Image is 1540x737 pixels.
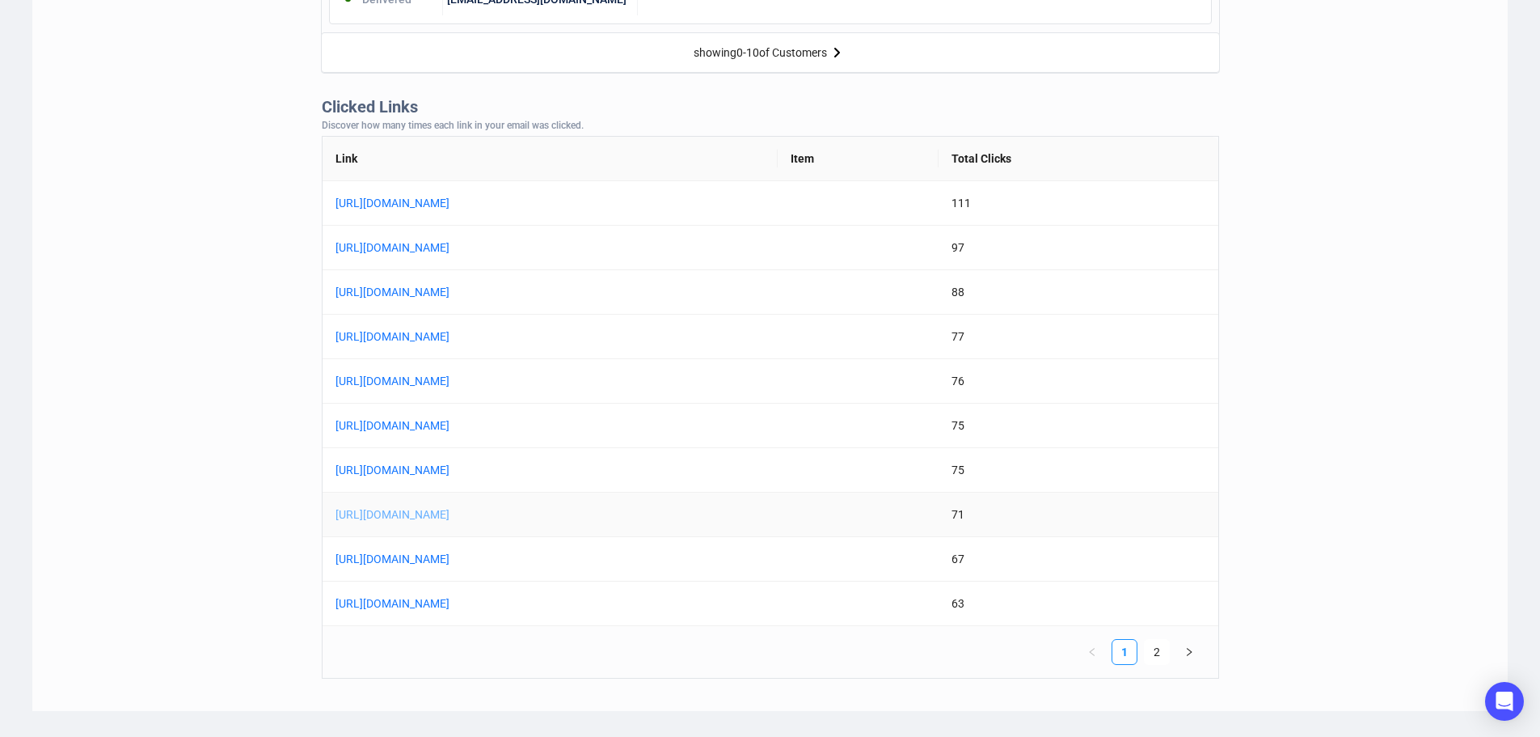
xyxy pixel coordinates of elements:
[335,328,740,345] a: [URL][DOMAIN_NAME]
[827,43,846,62] img: right-arrow.svg
[335,239,740,256] a: [URL][DOMAIN_NAME]
[939,359,1217,404] td: 76
[939,181,1217,226] td: 111
[1079,639,1105,665] button: left
[335,506,740,523] a: [URL][DOMAIN_NAME]
[939,270,1217,315] td: 88
[1176,639,1202,665] button: right
[1144,639,1170,665] li: 2
[939,404,1217,448] td: 75
[939,537,1217,582] td: 67
[1145,640,1169,664] a: 2
[939,315,1217,359] td: 77
[335,417,740,434] a: [URL][DOMAIN_NAME]
[1079,639,1105,665] li: Previous Page
[322,98,1219,116] div: Clicked Links
[335,372,740,390] a: [URL][DOMAIN_NAME]
[335,283,740,301] a: [URL][DOMAIN_NAME]
[694,46,827,59] div: showing 0 - 10 of Customers
[939,448,1217,493] td: 75
[939,226,1217,270] td: 97
[323,137,778,181] th: Link
[1112,640,1137,664] a: 1
[335,595,740,612] a: [URL][DOMAIN_NAME]
[778,137,939,181] th: Item
[1176,639,1202,665] li: Next Page
[335,550,740,568] a: [URL][DOMAIN_NAME]
[939,137,1217,181] th: Total Clicks
[1112,639,1137,665] li: 1
[939,493,1217,537] td: 71
[322,121,1219,132] div: Discover how many times each link in your email was clicked.
[1184,647,1194,657] span: right
[1087,647,1097,657] span: left
[1485,682,1524,721] div: Open Intercom Messenger
[939,582,1217,626] td: 63
[335,461,740,479] a: [URL][DOMAIN_NAME]
[335,194,740,212] a: [URL][DOMAIN_NAME]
